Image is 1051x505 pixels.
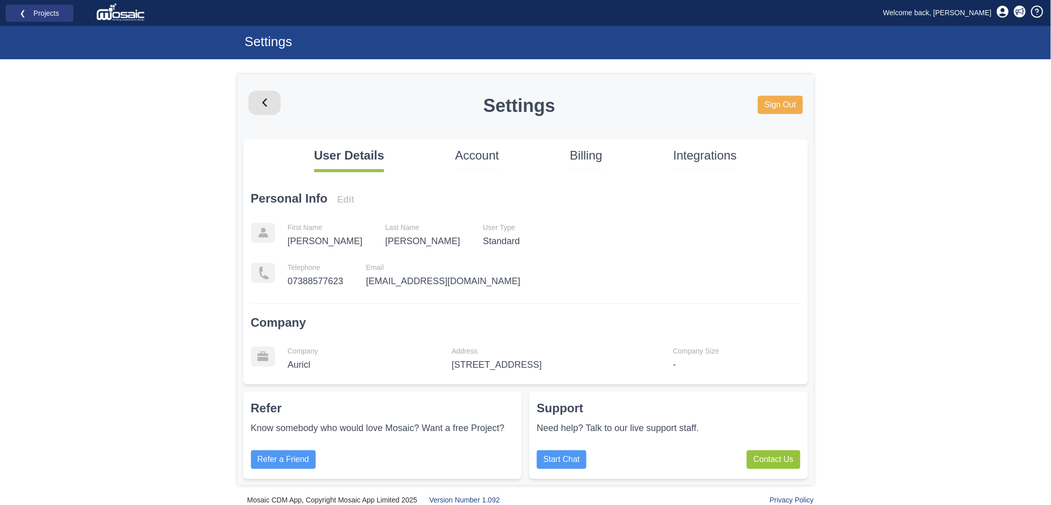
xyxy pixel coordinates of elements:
p: Email [366,263,521,273]
p: Company [288,346,318,357]
p: Telephone [288,263,344,273]
p: Standard [483,235,520,248]
p: [PERSON_NAME] [288,235,363,248]
p: Integrations [674,147,737,164]
p: Company [251,314,306,331]
a: Start Chat [537,450,586,469]
p: Auricl [288,359,318,372]
p: Address [452,346,550,357]
p: [STREET_ADDRESS] [452,359,542,372]
h1: Settings [245,34,614,49]
a: Edit [337,195,354,205]
a: Welcome back, [PERSON_NAME] [876,5,999,20]
button: Refer a Friend [251,450,316,469]
p: User Type [483,223,520,233]
p: First Name [288,223,363,233]
a: Contact Us [747,450,800,469]
p: Know somebody who would love Mosaic? Want a free Project? [251,422,515,435]
p: [PERSON_NAME] [386,235,460,248]
h1: Settings [483,96,555,116]
p: Billing [570,147,603,164]
a: ❮ Projects [12,7,67,20]
img: logo_white.png [96,3,147,23]
span: Mosaic CDM App, Copyright Mosaic App Limited 2025 [237,491,417,504]
p: [EMAIL_ADDRESS][DOMAIN_NAME] [366,275,521,288]
p: Company Size [673,346,719,357]
iframe: Chat [1008,459,1043,497]
p: 07388577623 [288,275,344,288]
p: Last Name [386,223,460,233]
p: Account [455,147,499,164]
a: Version Number 1.092 [430,496,500,504]
p: User Details [314,147,385,164]
a: Sign Out [758,96,803,114]
p: - [673,359,719,372]
p: Personal Info [251,190,328,207]
p: Need help? Talk to our live support staff. [537,422,801,435]
a: Privacy Policy [770,496,814,504]
p: Refer [251,400,515,417]
p: Support [537,400,801,417]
